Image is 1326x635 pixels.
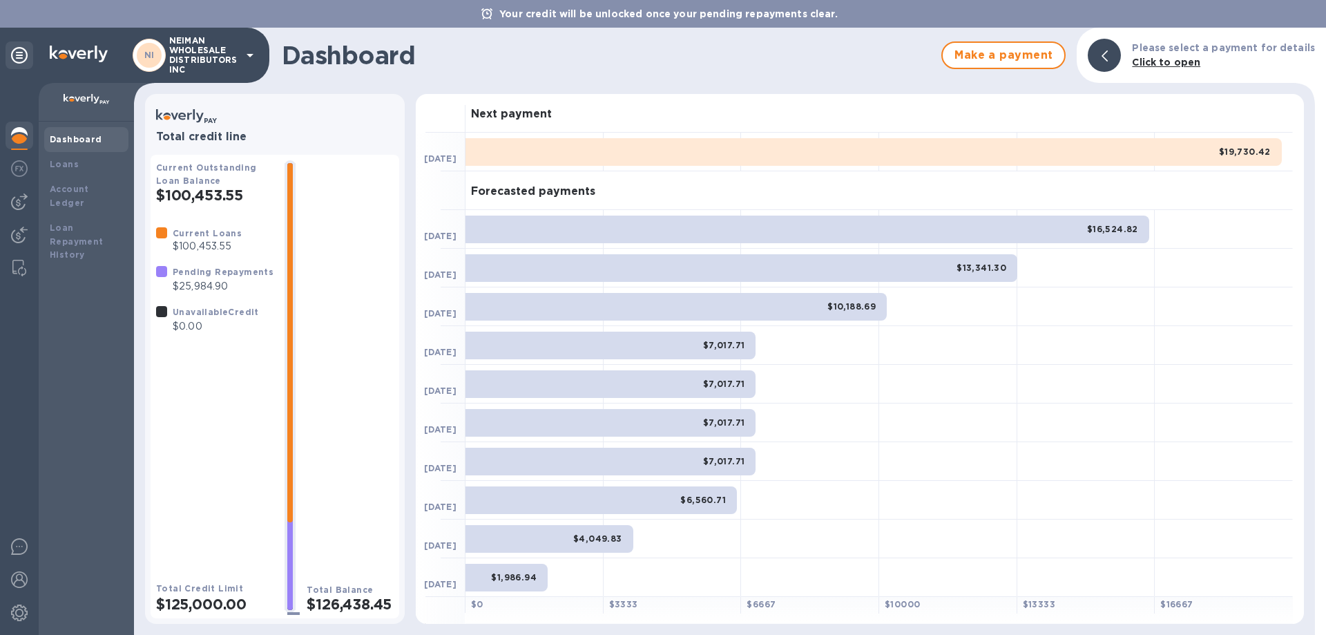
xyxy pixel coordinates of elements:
b: Your credit will be unlocked once your pending repayments clear. [499,8,838,19]
p: $0.00 [173,319,259,334]
h2: $126,438.45 [307,596,394,613]
b: $ 13333 [1023,599,1055,609]
b: Loans [50,159,79,169]
b: Loan Repayment History [50,222,104,260]
b: $ 3333 [609,599,638,609]
b: [DATE] [424,231,457,241]
b: $19,730.42 [1219,146,1271,157]
h3: Total credit line [156,131,394,144]
b: [DATE] [424,347,457,357]
b: $7,017.71 [703,379,745,389]
b: $ 0 [471,599,483,609]
b: [DATE] [424,540,457,551]
b: [DATE] [424,153,457,164]
p: $100,453.55 [173,239,242,254]
b: $4,049.83 [573,533,622,544]
b: $ 16667 [1160,599,1193,609]
b: $ 6667 [747,599,776,609]
b: Pending Repayments [173,267,273,277]
b: Please select a payment for details [1132,42,1315,53]
b: $ 10000 [885,599,920,609]
b: [DATE] [424,386,457,396]
b: Total Balance [307,585,373,595]
h3: Forecasted payments [471,185,595,198]
b: [DATE] [424,308,457,319]
b: Dashboard [50,134,102,144]
b: Unavailable Credit [173,307,259,317]
b: $16,524.82 [1087,224,1138,234]
b: Account Ledger [50,184,89,208]
h1: Dashboard [282,41,934,70]
b: $10,188.69 [827,301,876,312]
b: $7,017.71 [703,340,745,350]
b: $6,560.71 [680,495,726,505]
b: $7,017.71 [703,456,745,466]
b: $1,986.94 [491,572,537,582]
b: Click to open [1132,57,1200,68]
div: Unpin categories [6,41,33,69]
b: Current Loans [173,228,242,238]
h3: Next payment [471,108,552,121]
b: [DATE] [424,502,457,512]
b: Total Credit Limit [156,583,243,594]
b: [DATE] [424,424,457,435]
h2: $100,453.55 [156,187,273,204]
b: [DATE] [424,269,457,280]
b: $7,017.71 [703,417,745,428]
span: Make a payment [954,47,1053,64]
button: Make a payment [941,41,1066,69]
p: $25,984.90 [173,279,273,294]
h2: $125,000.00 [156,596,273,613]
b: [DATE] [424,579,457,589]
b: Current Outstanding Loan Balance [156,162,257,186]
img: Foreign exchange [11,160,28,177]
img: Logo [50,46,108,62]
b: $13,341.30 [957,263,1006,273]
b: [DATE] [424,463,457,473]
p: NEIMAN WHOLESALE DISTRIBUTORS INC [169,36,238,75]
b: NI [144,50,155,60]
